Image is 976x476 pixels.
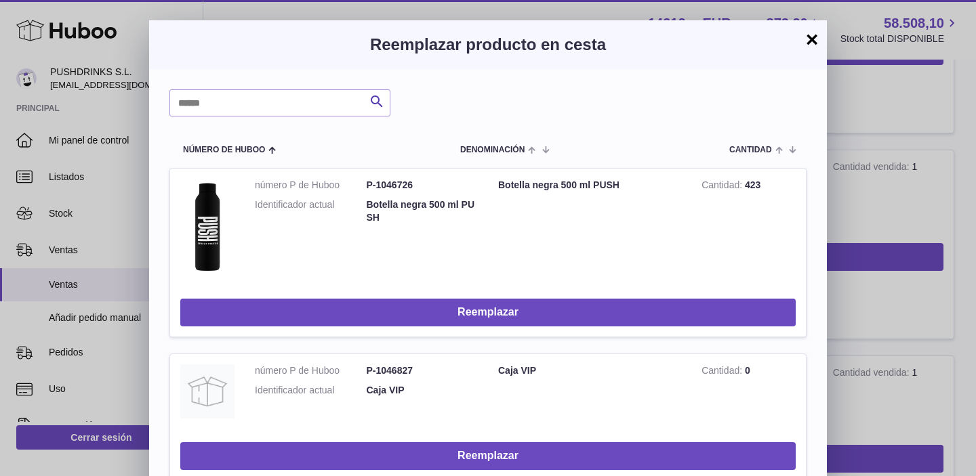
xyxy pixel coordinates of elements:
[367,364,479,377] dd: P-1046827
[367,384,479,397] dd: Caja VIP
[804,31,820,47] button: ×
[180,299,796,326] button: Reemplazar
[180,442,796,470] button: Reemplazar
[367,198,479,224] dd: Botella negra 500 ml PUSH
[691,169,806,288] td: 423
[180,179,235,275] img: Botella negra 500 ml PUSH
[180,364,235,418] img: Caja VIP
[255,364,367,377] dt: número P de Huboo
[460,146,525,154] span: Denominación
[729,146,772,154] span: Cantidad
[488,354,691,432] td: Caja VIP
[367,179,479,192] dd: P-1046726
[701,365,745,379] strong: Cantidad
[255,179,367,192] dt: número P de Huboo
[701,179,745,194] strong: Cantidad
[255,198,367,224] dt: Identificador actual
[255,384,367,397] dt: Identificador actual
[183,146,265,154] span: Número de Huboo
[691,354,806,432] td: 0
[169,34,807,56] h3: Reemplazar producto en cesta
[488,169,691,288] td: Botella negra 500 ml PUSH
